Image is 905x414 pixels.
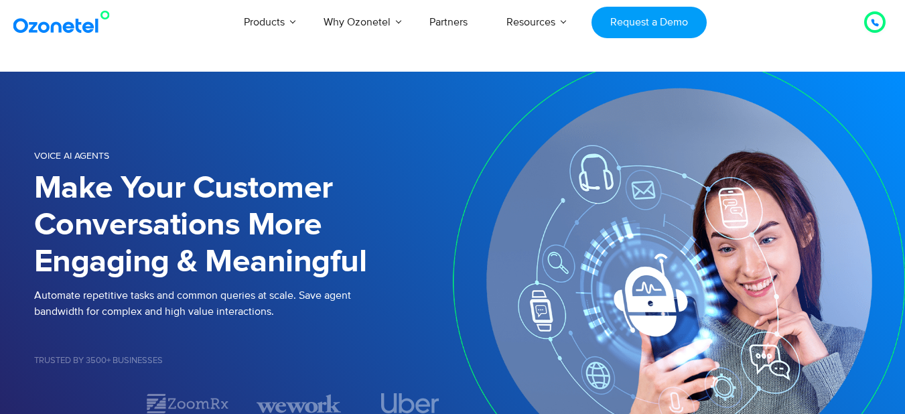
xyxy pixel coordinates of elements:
span: Voice AI Agents [34,150,109,161]
p: Automate repetitive tasks and common queries at scale. Save agent bandwidth for complex and high ... [34,287,453,320]
img: uber [381,393,439,413]
div: 1 / 7 [34,395,119,411]
h5: Trusted by 3500+ Businesses [34,356,453,365]
a: Request a Demo [591,7,706,38]
h1: Make Your Customer Conversations More Engaging & Meaningful [34,170,453,281]
div: 4 / 7 [368,393,452,413]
